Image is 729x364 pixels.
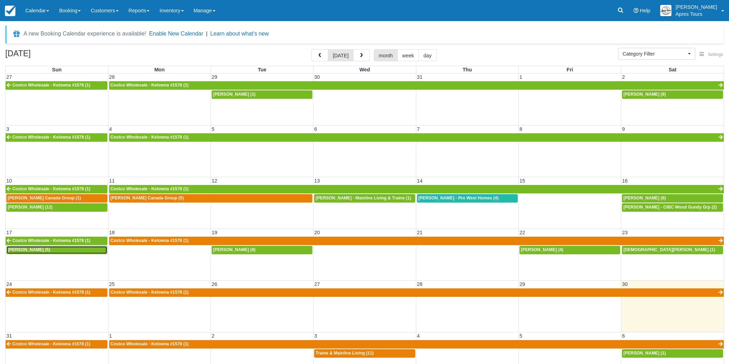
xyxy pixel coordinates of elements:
a: [PERSON_NAME] (9) [622,90,723,99]
span: Costco Wholesale - Kelowna #1578 (1) [111,290,188,295]
span: | [206,31,207,37]
span: 1 [519,74,523,80]
span: 27 [6,74,13,80]
span: 19 [211,230,218,235]
span: 24 [6,281,13,287]
span: [PERSON_NAME] (5) [8,247,50,252]
span: Costco Wholesale - Kelowna #1578 (1) [111,341,188,346]
span: 20 [313,230,320,235]
span: 5 [519,333,523,339]
a: [PERSON_NAME] (8) [212,246,312,254]
a: Costco Wholesale - Kelowna #1578 (1) [6,237,107,245]
span: 3 [6,126,10,132]
button: [DATE] [328,49,353,61]
p: [PERSON_NAME] [676,4,717,11]
span: Costco Wholesale - Kelowna #1578 (1) [111,186,188,191]
span: [PERSON_NAME] Canada Group (5) [111,196,184,200]
span: 27 [313,281,320,287]
img: A1 [660,5,671,16]
span: Thu [463,67,472,72]
a: [PERSON_NAME] (12) [6,203,107,212]
span: Settings [708,52,723,57]
a: [PERSON_NAME] - Mainline Living & Traine (1) [314,194,415,203]
span: 9 [621,126,625,132]
a: [PERSON_NAME] (5) [6,246,107,254]
span: 31 [6,333,13,339]
a: [PERSON_NAME] (1) [622,349,723,358]
span: Category Filter [623,50,686,57]
a: [PERSON_NAME] - Pro West Homes (4) [417,194,518,203]
a: [PERSON_NAME] (1) [212,90,312,99]
span: 28 [416,281,423,287]
span: Fri [566,67,573,72]
a: [PERSON_NAME] (8) [622,194,723,203]
span: 6 [313,126,318,132]
a: [PERSON_NAME] (4) [519,246,620,254]
a: [PERSON_NAME] - CIBC Wood Gundy Grp (2) [622,203,723,212]
span: 1 [108,333,113,339]
span: [PERSON_NAME] - Pro West Homes (4) [418,196,499,200]
span: 15 [519,178,526,184]
a: Costco Wholesale - Kelowna #1578 (1) [109,133,724,142]
span: Tue [258,67,266,72]
button: Settings [695,50,727,60]
span: [PERSON_NAME] (1) [213,92,256,97]
a: Costco Wholesale - Kelowna #1578 (1) [109,185,724,193]
p: Apres Tours [676,11,717,18]
span: [PERSON_NAME] (9) [623,92,666,97]
span: Traine & Mainline Living (11) [316,351,373,356]
a: Costco Wholesale - Kelowna #1578 (1) [109,81,724,90]
span: 29 [211,74,218,80]
span: Costco Wholesale - Kelowna #1578 (1) [12,83,90,88]
span: Costco Wholesale - Kelowna #1578 (1) [12,186,90,191]
span: [PERSON_NAME] (1) [623,351,666,356]
span: 3 [313,333,318,339]
img: checkfront-main-nav-mini-logo.png [5,6,15,16]
h2: [DATE] [5,49,94,62]
span: 6 [621,333,625,339]
i: Help [634,8,638,13]
span: Sat [669,67,676,72]
span: [PERSON_NAME] Canada Group (1) [8,196,81,200]
a: Learn about what's new [210,31,269,37]
span: 22 [519,230,526,235]
span: 30 [621,281,628,287]
span: 21 [416,230,423,235]
a: [PERSON_NAME] Canada Group (1) [6,194,107,203]
span: 12 [211,178,218,184]
span: Costco Wholesale - Kelowna #1578 (1) [12,341,90,346]
span: 7 [416,126,420,132]
span: [PERSON_NAME] (4) [521,247,563,252]
a: Costco Wholesale - Kelowna #1578 (1) [109,288,724,297]
span: [PERSON_NAME] - CIBC Wood Gundy Grp (2) [623,205,717,210]
span: Costco Wholesale - Kelowna #1578 (1) [12,238,90,243]
span: 29 [519,281,526,287]
button: Category Filter [618,48,695,60]
span: 11 [108,178,115,184]
a: Costco Wholesale - Kelowna #1578 (1) [6,185,107,193]
span: [PERSON_NAME] (8) [213,247,256,252]
span: 5 [211,126,215,132]
span: [PERSON_NAME] (8) [623,196,666,200]
span: 23 [621,230,628,235]
a: [DEMOGRAPHIC_DATA][PERSON_NAME] (1) [622,246,723,254]
span: 26 [211,281,218,287]
span: 31 [416,74,423,80]
span: Wed [359,67,370,72]
span: Costco Wholesale - Kelowna #1578 (1) [111,83,188,88]
a: Costco Wholesale - Kelowna #1578 (1) [6,81,107,90]
button: month [374,49,398,61]
span: 13 [313,178,320,184]
button: week [397,49,419,61]
span: [PERSON_NAME] - Mainline Living & Traine (1) [316,196,411,200]
button: day [418,49,436,61]
span: Mon [154,67,165,72]
a: Costco Wholesale - Kelowna #1578 (1) [6,340,107,349]
span: 10 [6,178,13,184]
div: A new Booking Calendar experience is available! [24,30,146,38]
span: 25 [108,281,115,287]
span: Costco Wholesale - Kelowna #1578 (1) [12,135,90,140]
span: 14 [416,178,423,184]
span: 8 [519,126,523,132]
span: 16 [621,178,628,184]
